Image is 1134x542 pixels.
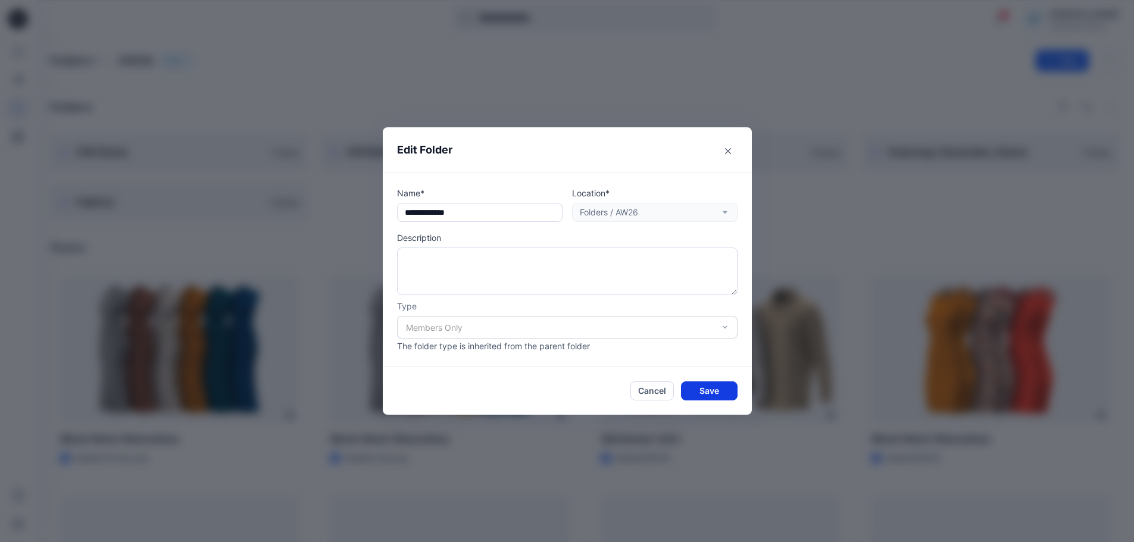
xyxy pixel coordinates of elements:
header: Edit Folder [383,127,752,172]
p: Name* [397,187,563,199]
button: Save [681,381,738,400]
p: Description [397,231,738,244]
p: Location* [572,187,738,199]
button: Close [718,142,738,161]
p: The folder type is inherited from the parent folder [397,340,738,352]
button: Cancel [630,381,674,400]
p: Type [397,300,738,312]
